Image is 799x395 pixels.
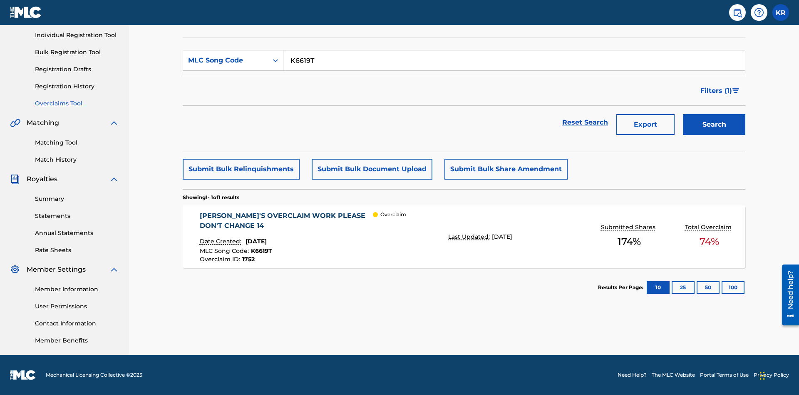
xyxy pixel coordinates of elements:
[598,284,645,291] p: Results Per Page:
[700,371,749,379] a: Portal Terms of Use
[772,4,789,21] div: User Menu
[647,281,670,294] button: 10
[700,86,732,96] span: Filters ( 1 )
[10,6,42,18] img: MLC Logo
[188,55,263,65] div: MLC Song Code
[732,88,739,93] img: filter
[251,247,272,255] span: K6619T
[27,265,86,275] span: Member Settings
[35,65,119,74] a: Registration Drafts
[183,205,745,268] a: [PERSON_NAME]'S OVERCLAIM WORK PLEASE DON'T CHANGE 14Date Created:[DATE]MLC Song Code:K6619TOverc...
[10,118,20,128] img: Matching
[754,371,789,379] a: Privacy Policy
[35,285,119,294] a: Member Information
[183,159,300,180] button: Submit Bulk Relinquishments
[492,233,512,240] span: [DATE]
[757,355,799,395] iframe: Chat Widget
[312,159,432,180] button: Submit Bulk Document Upload
[601,223,658,232] p: Submitted Shares
[46,371,142,379] span: Mechanical Licensing Collective © 2025
[35,99,119,108] a: Overclaims Tool
[35,195,119,203] a: Summary
[685,223,734,232] p: Total Overclaim
[200,255,242,263] span: Overclaim ID :
[10,370,36,380] img: logo
[27,118,59,128] span: Matching
[35,246,119,255] a: Rate Sheets
[183,194,239,201] p: Showing 1 - 1 of 1 results
[35,212,119,220] a: Statements
[35,31,119,40] a: Individual Registration Tool
[444,159,568,180] button: Submit Bulk Share Amendment
[558,113,612,132] a: Reset Search
[652,371,695,379] a: The MLC Website
[697,281,720,294] button: 50
[695,80,745,101] button: Filters (1)
[722,281,744,294] button: 100
[672,281,695,294] button: 25
[776,261,799,330] iframe: Resource Center
[618,371,647,379] a: Need Help?
[751,4,767,21] div: Help
[35,155,119,164] a: Match History
[35,319,119,328] a: Contact Information
[35,336,119,345] a: Member Benefits
[380,211,406,218] p: Overclaim
[10,174,20,184] img: Royalties
[10,265,20,275] img: Member Settings
[109,174,119,184] img: expand
[242,255,255,263] span: 1752
[448,232,492,241] p: Last Updated:
[35,302,119,311] a: User Permissions
[616,114,675,135] button: Export
[35,229,119,237] a: Annual Statements
[200,247,251,255] span: MLC Song Code :
[200,237,243,246] p: Date Created:
[246,237,267,245] span: [DATE]
[618,234,641,249] span: 174 %
[35,138,119,147] a: Matching Tool
[729,4,746,21] a: Public Search
[109,118,119,128] img: expand
[35,48,119,57] a: Bulk Registration Tool
[683,114,745,135] button: Search
[109,265,119,275] img: expand
[700,234,719,249] span: 74 %
[200,211,373,231] div: [PERSON_NAME]'S OVERCLAIM WORK PLEASE DON'T CHANGE 14
[183,50,745,139] form: Search Form
[754,7,764,17] img: help
[760,363,765,388] div: Drag
[732,7,742,17] img: search
[35,82,119,91] a: Registration History
[27,174,57,184] span: Royalties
